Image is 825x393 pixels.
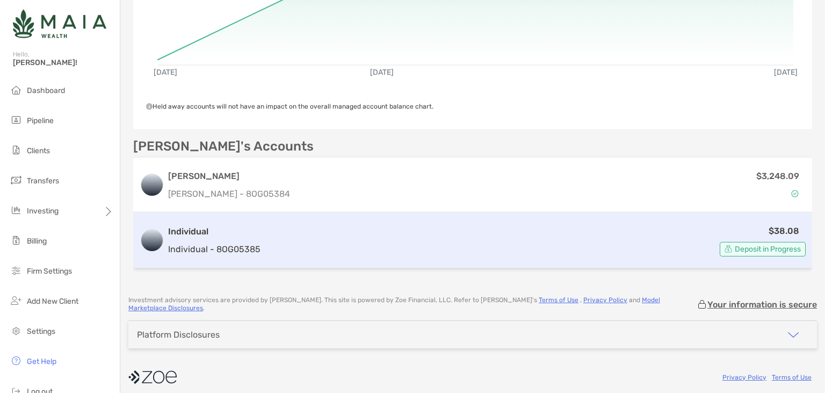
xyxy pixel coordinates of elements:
[370,68,394,77] text: [DATE]
[725,245,732,253] img: Account Status icon
[774,68,798,77] text: [DATE]
[168,225,260,238] h3: Individual
[10,294,23,307] img: add_new_client icon
[10,234,23,247] img: billing icon
[756,169,799,183] p: $3,248.09
[772,374,812,381] a: Terms of Use
[10,113,23,126] img: pipeline icon
[707,299,817,310] p: Your information is secure
[27,146,50,155] span: Clients
[27,176,59,185] span: Transfers
[137,330,220,340] div: Platform Disclosures
[10,324,23,337] img: settings icon
[141,230,163,251] img: logo account
[791,190,799,197] img: Account Status icon
[10,144,23,156] img: clients icon
[27,116,54,125] span: Pipeline
[583,296,627,304] a: Privacy Policy
[128,296,660,312] a: Model Marketplace Disclosures
[27,237,47,246] span: Billing
[27,206,59,216] span: Investing
[146,103,433,110] span: Held away accounts will not have an impact on the overall managed account balance chart.
[133,140,314,153] p: [PERSON_NAME]'s Accounts
[128,365,177,389] img: company logo
[168,170,290,183] h3: [PERSON_NAME]
[787,328,800,341] img: icon arrow
[27,297,78,306] span: Add New Client
[13,4,106,43] img: Zoe Logo
[735,246,801,252] span: Deposit in Progress
[722,374,766,381] a: Privacy Policy
[27,86,65,95] span: Dashboard
[769,224,799,238] p: $38.08
[27,267,72,276] span: Firm Settings
[27,327,55,336] span: Settings
[539,296,578,304] a: Terms of Use
[154,68,177,77] text: [DATE]
[10,174,23,187] img: transfers icon
[141,174,163,196] img: logo account
[168,187,290,201] p: [PERSON_NAME] - 8OG05384
[27,357,56,366] span: Get Help
[13,58,113,67] span: [PERSON_NAME]!
[10,204,23,217] img: investing icon
[128,296,697,312] p: Investment advisory services are provided by [PERSON_NAME] . This site is powered by Zoe Financia...
[10,264,23,277] img: firm-settings icon
[10,83,23,96] img: dashboard icon
[10,354,23,367] img: get-help icon
[168,242,260,256] p: Individual - 8OG05385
